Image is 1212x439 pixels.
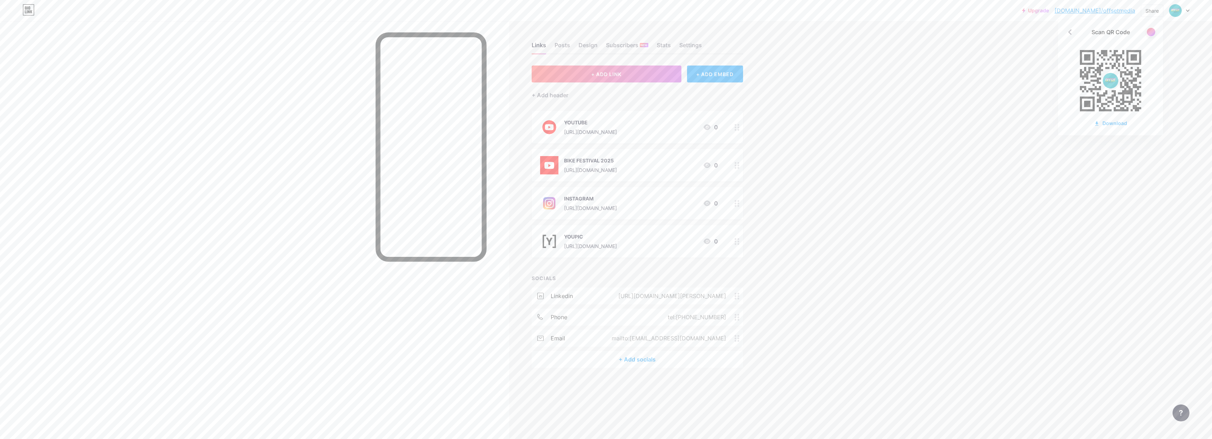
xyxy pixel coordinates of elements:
span: + ADD LINK [591,71,622,77]
img: offsetmedia [1169,4,1182,17]
div: Subscribers [606,41,648,54]
div: + Add socials [532,351,743,368]
div: YOUPIC [564,233,617,240]
div: Settings [679,41,702,54]
div: Scan QR Code [1092,28,1130,36]
div: INSTAGRAM [564,195,617,202]
div: tel:[PHONE_NUMBER] [656,313,735,321]
div: Stats [657,41,671,54]
div: [URL][DOMAIN_NAME] [564,242,617,250]
div: 0 [703,161,718,169]
a: Upgrade [1022,8,1049,13]
div: [URL][DOMAIN_NAME] [564,166,617,174]
div: BIKE FESTIVAL 2025 [564,157,617,164]
button: + ADD LINK [532,66,681,82]
div: Design [579,41,598,54]
div: linkedin [551,292,573,300]
div: mailto:[EMAIL_ADDRESS][DOMAIN_NAME] [600,334,735,342]
div: [URL][DOMAIN_NAME] [564,128,617,136]
img: YOUPIC [540,232,558,251]
div: + ADD EMBED [687,66,743,82]
span: NEW [641,43,647,47]
img: YOUTUBE [540,118,558,136]
img: INSTAGRAM [540,194,558,212]
div: 0 [703,237,718,246]
div: SOCIALS [532,274,743,282]
div: [URL][DOMAIN_NAME] [564,204,617,212]
div: YOUTUBE [564,119,617,126]
div: phone [551,313,567,321]
div: Download [1094,119,1127,127]
div: 0 [703,199,718,208]
div: 0 [703,123,718,131]
div: + Add header [532,91,568,99]
img: BIKE FESTIVAL 2025 [540,156,558,174]
div: [URL][DOMAIN_NAME][PERSON_NAME] [607,292,735,300]
div: Posts [555,41,570,54]
div: email [551,334,565,342]
a: [DOMAIN_NAME]/offsetmedia [1055,6,1135,15]
div: Links [532,41,546,54]
div: Share [1145,7,1159,14]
